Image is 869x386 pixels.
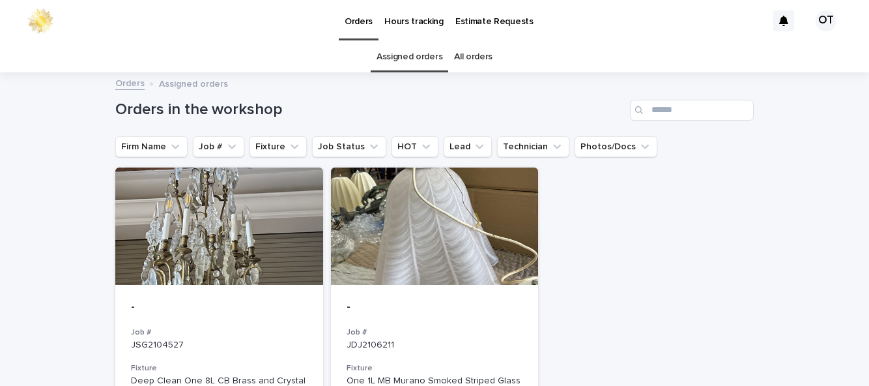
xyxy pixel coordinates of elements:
button: HOT [392,136,438,157]
h3: Job # [131,327,307,338]
p: Assigned orders [159,76,228,90]
p: JSG2104527 [131,340,307,351]
button: Job Status [312,136,386,157]
p: - [131,301,307,315]
button: Job # [193,136,244,157]
h1: Orders in the workshop [115,100,625,119]
h3: Fixture [131,363,307,374]
button: Photos/Docs [575,136,657,157]
h3: Job # [347,327,523,338]
a: All orders [454,42,492,72]
button: Firm Name [115,136,188,157]
a: Assigned orders [377,42,442,72]
p: JDJ2106211 [347,340,523,351]
p: - [347,301,523,315]
button: Fixture [249,136,307,157]
input: Search [630,100,754,121]
h3: Fixture [347,363,523,374]
div: OT [816,10,836,31]
a: Orders [115,75,145,90]
button: Lead [444,136,492,157]
button: Technician [497,136,569,157]
img: 0ffKfDbyRa2Iv8hnaAqg [26,8,55,34]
